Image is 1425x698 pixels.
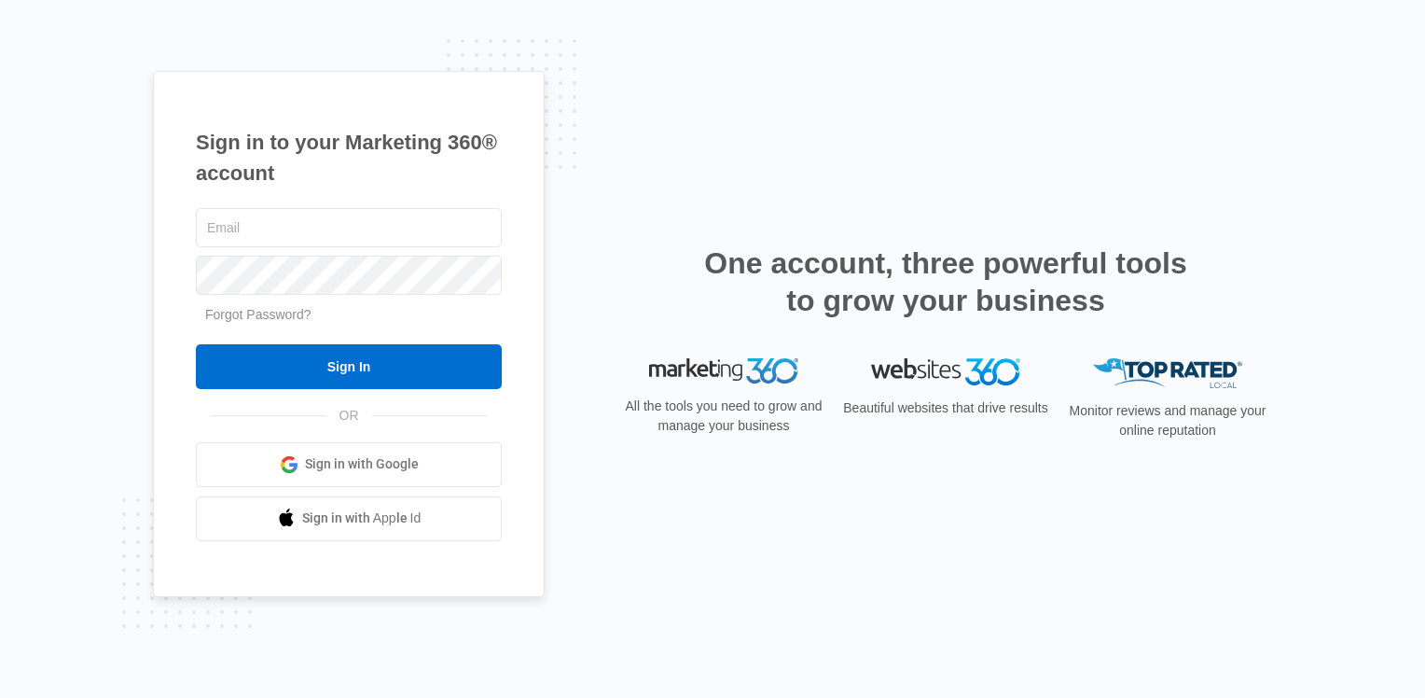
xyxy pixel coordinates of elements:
[1063,401,1272,440] p: Monitor reviews and manage your online reputation
[196,442,502,487] a: Sign in with Google
[196,344,502,389] input: Sign In
[699,244,1193,319] h2: One account, three powerful tools to grow your business
[871,358,1020,385] img: Websites 360
[841,398,1050,418] p: Beautiful websites that drive results
[302,509,422,528] span: Sign in with Apple Id
[619,397,828,436] p: All the tools you need to grow and manage your business
[196,208,502,247] input: Email
[196,496,502,541] a: Sign in with Apple Id
[305,454,419,474] span: Sign in with Google
[326,406,372,426] span: OR
[1093,358,1242,389] img: Top Rated Local
[205,307,311,322] a: Forgot Password?
[649,358,798,384] img: Marketing 360
[196,127,502,188] h1: Sign in to your Marketing 360® account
